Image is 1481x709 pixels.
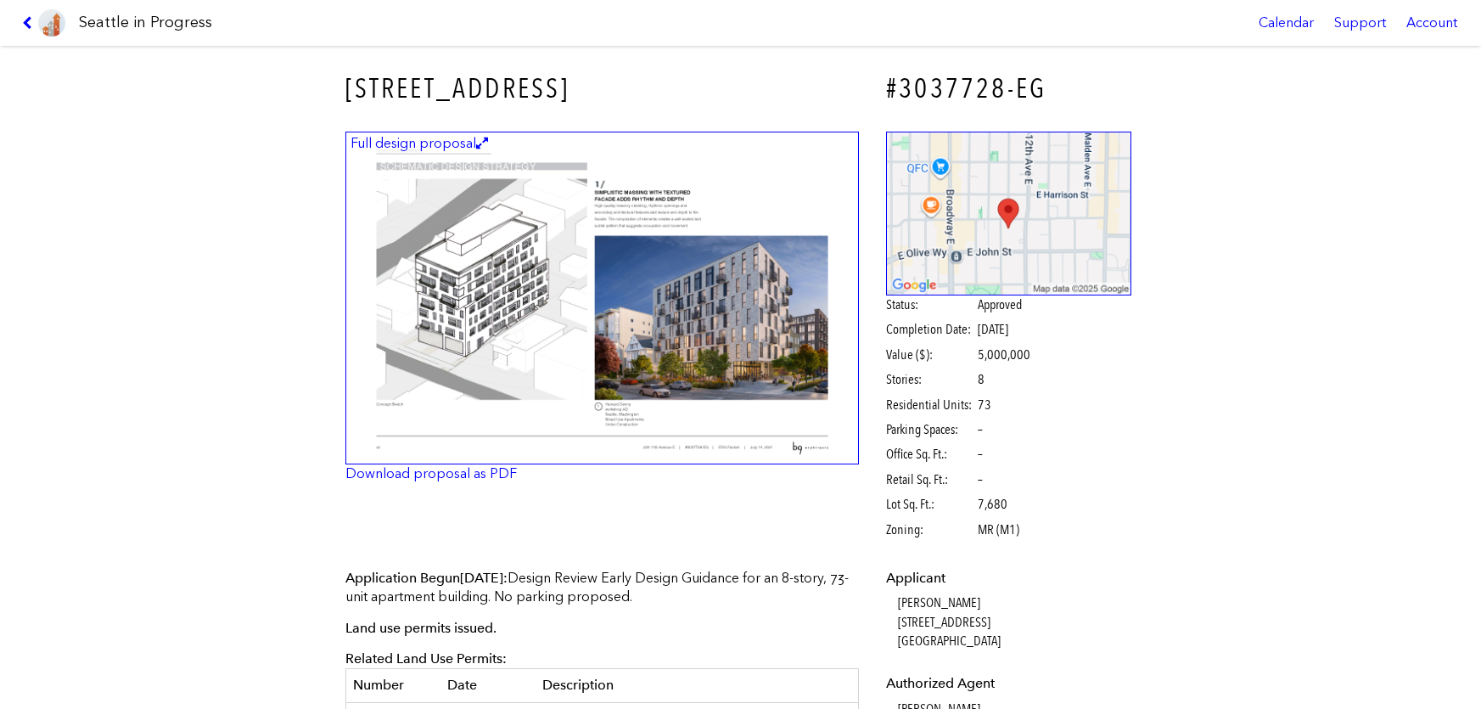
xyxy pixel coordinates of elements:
[345,569,860,607] p: Design Review Early Design Guidance for an 8-story, 73- unit apartment building. No parking propo...
[898,594,1131,650] dd: [PERSON_NAME] [STREET_ADDRESS] [GEOGRAPHIC_DATA]
[886,495,975,514] span: Lot Sq. Ft.:
[886,470,975,489] span: Retail Sq. Ft.:
[886,70,1131,108] h4: #3037728-EG
[886,520,975,539] span: Zoning:
[978,470,983,489] span: –
[978,321,1008,337] span: [DATE]
[886,420,975,439] span: Parking Spaces:
[345,619,860,638] p: Land use permits issued.
[886,346,975,364] span: Value ($):
[345,132,860,465] img: 42.jpg
[345,465,517,481] a: Download proposal as PDF
[886,370,975,389] span: Stories:
[345,570,508,586] span: Application Begun :
[978,445,983,464] span: –
[440,669,536,702] th: Date
[886,445,975,464] span: Office Sq. Ft.:
[886,396,975,414] span: Residential Units:
[978,520,1019,539] span: MR (M1)
[978,295,1022,314] span: Approved
[345,132,860,465] a: Full design proposal
[886,295,975,314] span: Status:
[978,396,991,414] span: 73
[978,420,983,439] span: –
[978,495,1007,514] span: 7,680
[536,669,859,702] th: Description
[978,346,1030,364] span: 5,000,000
[345,669,440,702] th: Number
[886,569,1131,588] dt: Applicant
[978,370,985,389] span: 8
[345,70,860,108] h3: [STREET_ADDRESS]
[886,320,975,339] span: Completion Date:
[345,650,507,667] span: Related Land Use Permits:
[886,132,1131,295] img: staticmap
[79,12,212,33] h1: Seattle in Progress
[886,674,1131,693] dt: Authorized Agent
[348,134,491,153] figcaption: Full design proposal
[38,9,65,37] img: favicon-96x96.png
[460,570,503,586] span: [DATE]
